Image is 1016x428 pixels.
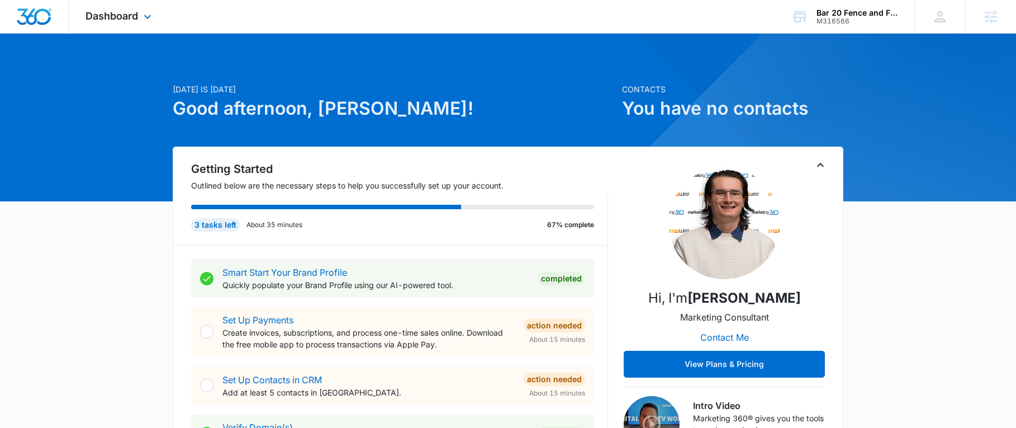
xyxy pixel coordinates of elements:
p: Add at least 5 contacts in [GEOGRAPHIC_DATA]. [222,387,515,398]
strong: [PERSON_NAME] [687,290,801,306]
button: Toggle Collapse [814,158,827,172]
a: Set Up Contacts in CRM [222,374,322,385]
div: Action Needed [524,373,585,386]
p: Marketing Consultant [680,311,769,324]
h2: Getting Started [191,161,608,177]
div: Completed [538,272,585,285]
img: Dominic Dakovich [668,167,780,279]
button: Contact Me [689,324,760,351]
span: About 15 minutes [529,388,585,398]
p: Outlined below are the necessary steps to help you successfully set up your account. [191,180,608,191]
h3: Intro Video [693,399,825,412]
p: Hi, I'm [648,288,801,308]
a: Smart Start Your Brand Profile [222,267,347,278]
div: Action Needed [524,319,585,332]
p: Create invoices, subscriptions, and process one-time sales online. Download the free mobile app t... [222,327,515,350]
div: account name [816,8,898,17]
span: About 15 minutes [529,335,585,345]
p: Contacts [622,83,843,95]
p: [DATE] is [DATE] [173,83,615,95]
h1: You have no contacts [622,95,843,122]
p: Quickly populate your Brand Profile using our AI-powered tool. [222,279,529,291]
a: Set Up Payments [222,314,293,326]
p: About 35 minutes [246,220,302,230]
p: 67% complete [547,220,594,230]
div: 3 tasks left [191,218,240,232]
div: account id [816,17,898,25]
button: View Plans & Pricing [624,351,825,378]
h1: Good afternoon, [PERSON_NAME]! [173,95,615,122]
span: Dashboard [86,10,138,22]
